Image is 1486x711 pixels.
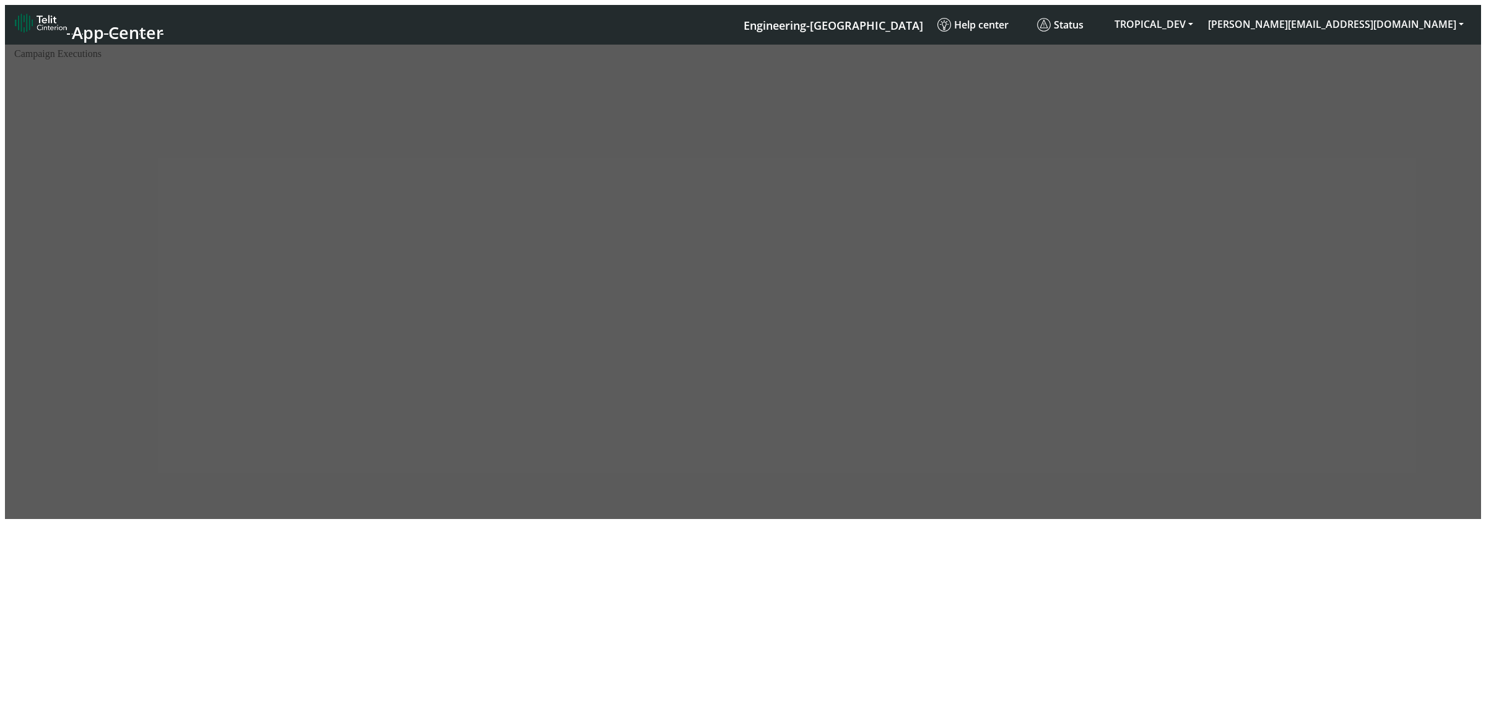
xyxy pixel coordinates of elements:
a: Your current platform instance [743,13,923,36]
a: Help center [932,13,1032,37]
a: App Center [15,10,162,40]
button: TROPICAL_DEV [1107,13,1201,35]
span: Help center [937,18,1009,32]
img: knowledge.svg [937,18,951,32]
img: logo-telit-cinterion-gw-new.png [15,13,67,33]
button: [PERSON_NAME][EMAIL_ADDRESS][DOMAIN_NAME] [1201,13,1471,35]
span: Status [1037,18,1084,32]
a: Status [1032,13,1107,37]
img: status.svg [1037,18,1051,32]
span: App Center [72,21,163,44]
span: Engineering-[GEOGRAPHIC_DATA] [744,18,923,33]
